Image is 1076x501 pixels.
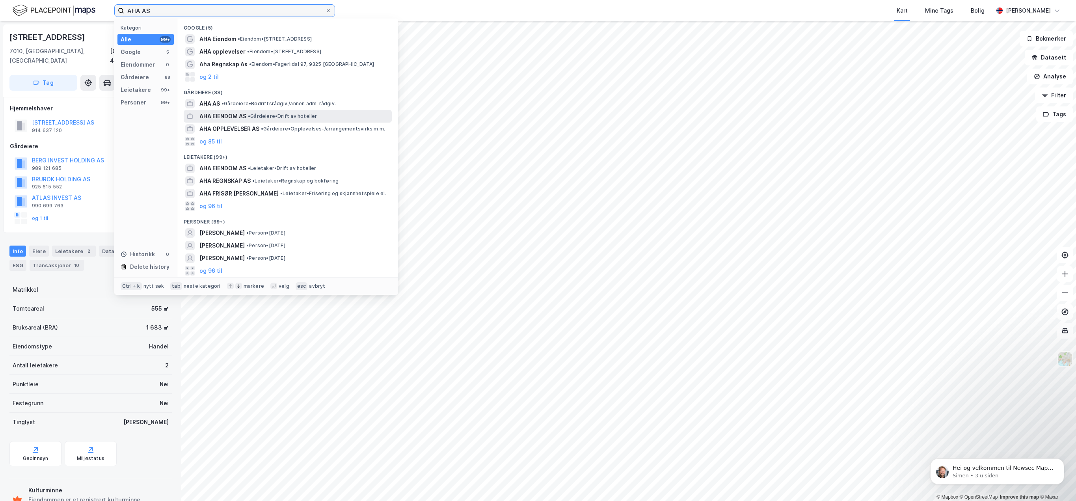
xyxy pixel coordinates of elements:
[261,126,263,132] span: •
[13,399,43,408] div: Festegrunn
[248,113,250,119] span: •
[177,19,398,33] div: Google (5)
[897,6,908,15] div: Kart
[199,137,222,146] button: og 85 til
[249,61,251,67] span: •
[280,190,283,196] span: •
[164,61,171,68] div: 0
[32,184,62,190] div: 925 615 552
[160,87,171,93] div: 99+
[1035,88,1073,103] button: Filter
[248,113,317,119] span: Gårdeiere • Drift av hoteller
[199,124,259,134] span: AHA OPPLEVELSER AS
[199,47,246,56] span: AHA opplevelser
[177,83,398,97] div: Gårdeiere (88)
[32,165,61,171] div: 989 121 685
[9,246,26,257] div: Info
[121,85,151,95] div: Leietakere
[252,178,255,184] span: •
[121,60,155,69] div: Eiendommer
[1006,6,1051,15] div: [PERSON_NAME]
[121,73,149,82] div: Gårdeiere
[165,361,169,370] div: 2
[160,99,171,106] div: 99+
[28,486,169,495] div: Kulturminne
[199,266,222,276] button: og 96 til
[29,246,49,257] div: Eiere
[13,323,58,332] div: Bruksareal (BRA)
[1025,50,1073,65] button: Datasett
[123,417,169,427] div: [PERSON_NAME]
[199,228,245,238] span: [PERSON_NAME]
[222,101,224,106] span: •
[1000,494,1039,500] a: Improve this map
[77,455,104,462] div: Miljøstatus
[246,242,285,249] span: Person • [DATE]
[160,36,171,43] div: 99+
[85,247,93,255] div: 2
[151,304,169,313] div: 555 ㎡
[296,282,308,290] div: esc
[1027,69,1073,84] button: Analyse
[9,75,77,91] button: Tag
[10,142,171,151] div: Gårdeiere
[248,165,250,171] span: •
[30,260,84,271] div: Transaksjoner
[160,399,169,408] div: Nei
[971,6,985,15] div: Bolig
[199,164,246,173] span: AHA EIENDOM AS
[170,282,182,290] div: tab
[222,101,336,107] span: Gårdeiere • Bedriftsrådgiv./annen adm. rådgiv.
[261,126,385,132] span: Gårdeiere • Opplevelses-/arrangementsvirks.m.m.
[110,47,172,65] div: [GEOGRAPHIC_DATA], 401/118
[960,494,998,500] a: OpenStreetMap
[244,283,264,289] div: markere
[199,72,219,82] button: og 2 til
[143,283,164,289] div: nytt søk
[9,47,110,65] div: 7010, [GEOGRAPHIC_DATA], [GEOGRAPHIC_DATA]
[160,380,169,389] div: Nei
[121,47,141,57] div: Google
[247,48,321,55] span: Eiendom • [STREET_ADDRESS]
[1020,31,1073,47] button: Bokmerker
[249,61,374,67] span: Eiendom • Fagerlidal 97, 9325 [GEOGRAPHIC_DATA]
[246,242,249,248] span: •
[164,49,171,55] div: 5
[279,283,289,289] div: velg
[246,255,249,261] span: •
[13,417,35,427] div: Tinglyst
[13,304,44,313] div: Tomteareal
[99,246,128,257] div: Datasett
[124,5,325,17] input: Søk på adresse, matrikkel, gårdeiere, leietakere eller personer
[936,494,958,500] a: Mapbox
[280,190,386,197] span: Leietaker • Frisering og skjønnhetspleie el.
[247,48,249,54] span: •
[199,60,248,69] span: Aha Regnskap As
[73,261,81,269] div: 10
[10,104,171,113] div: Hjemmelshaver
[238,36,312,42] span: Eiendom • [STREET_ADDRESS]
[146,323,169,332] div: 1 683 ㎡
[177,212,398,227] div: Personer (99+)
[164,251,171,257] div: 0
[184,283,221,289] div: neste kategori
[32,203,63,209] div: 990 699 763
[248,165,316,171] span: Leietaker • Drift av hoteller
[13,4,95,17] img: logo.f888ab2527a4732fd821a326f86c7f29.svg
[1057,352,1072,367] img: Z
[199,189,279,198] span: AHA FRISØR [PERSON_NAME]
[121,282,142,290] div: Ctrl + k
[13,361,58,370] div: Antall leietakere
[309,283,325,289] div: avbryt
[13,380,39,389] div: Punktleie
[199,112,246,121] span: AHA EIENDOM AS
[121,25,174,31] div: Kategori
[164,74,171,80] div: 88
[149,342,169,351] div: Handel
[23,455,48,462] div: Geoinnsyn
[130,262,169,272] div: Delete history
